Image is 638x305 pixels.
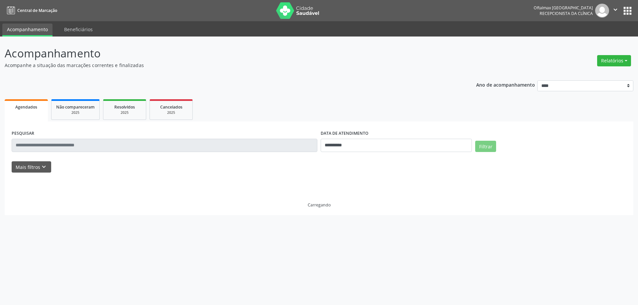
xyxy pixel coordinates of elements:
[56,104,95,110] span: Não compareceram
[12,161,51,173] button: Mais filtroskeyboard_arrow_down
[155,110,188,115] div: 2025
[612,6,619,13] i: 
[12,128,34,139] label: PESQUISAR
[15,104,37,110] span: Agendados
[5,5,57,16] a: Central de Marcação
[5,45,445,62] p: Acompanhamento
[114,104,135,110] span: Resolvidos
[622,5,633,17] button: apps
[308,202,331,208] div: Carregando
[40,163,48,171] i: keyboard_arrow_down
[597,55,631,66] button: Relatórios
[2,24,53,37] a: Acompanhamento
[59,24,97,35] a: Beneficiários
[5,62,445,69] p: Acompanhe a situação das marcações correntes e finalizadas
[160,104,182,110] span: Cancelados
[609,4,622,18] button: 
[476,80,535,89] p: Ano de acompanhamento
[595,4,609,18] img: img
[17,8,57,13] span: Central de Marcação
[540,11,593,16] span: Recepcionista da clínica
[321,128,369,139] label: DATA DE ATENDIMENTO
[108,110,141,115] div: 2025
[534,5,593,11] div: Oftalmax [GEOGRAPHIC_DATA]
[56,110,95,115] div: 2025
[475,141,496,152] button: Filtrar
